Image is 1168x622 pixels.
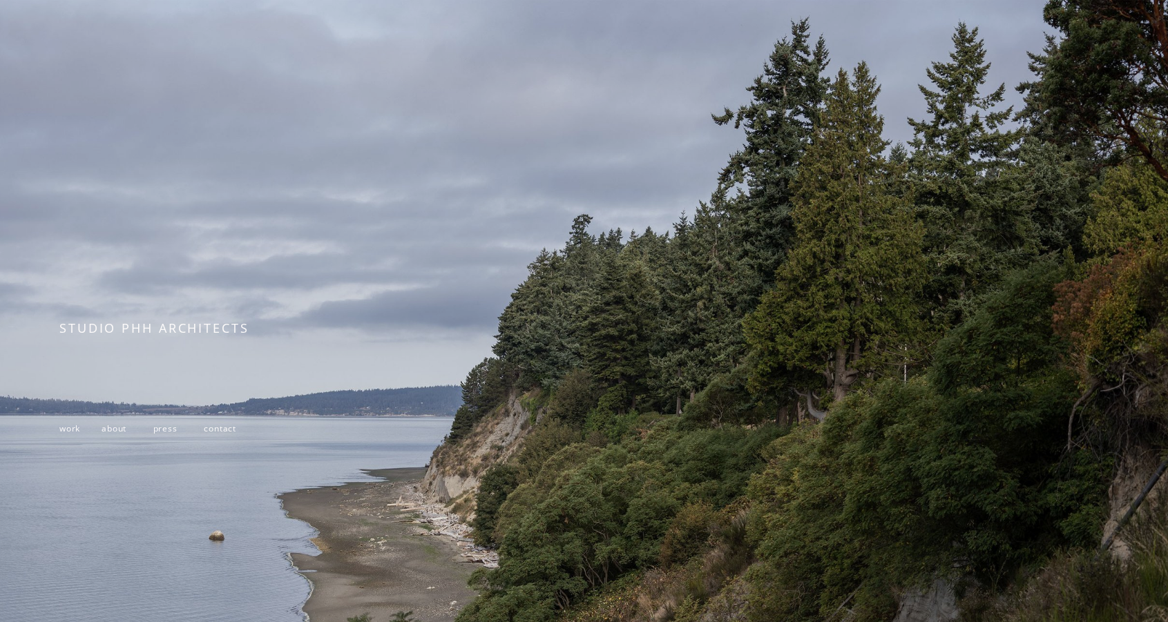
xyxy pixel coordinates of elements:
a: about [102,422,126,434]
a: contact [204,422,236,434]
span: STUDIO PHH ARCHITECTS [59,320,249,336]
a: work [59,422,80,434]
a: press [153,422,178,434]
